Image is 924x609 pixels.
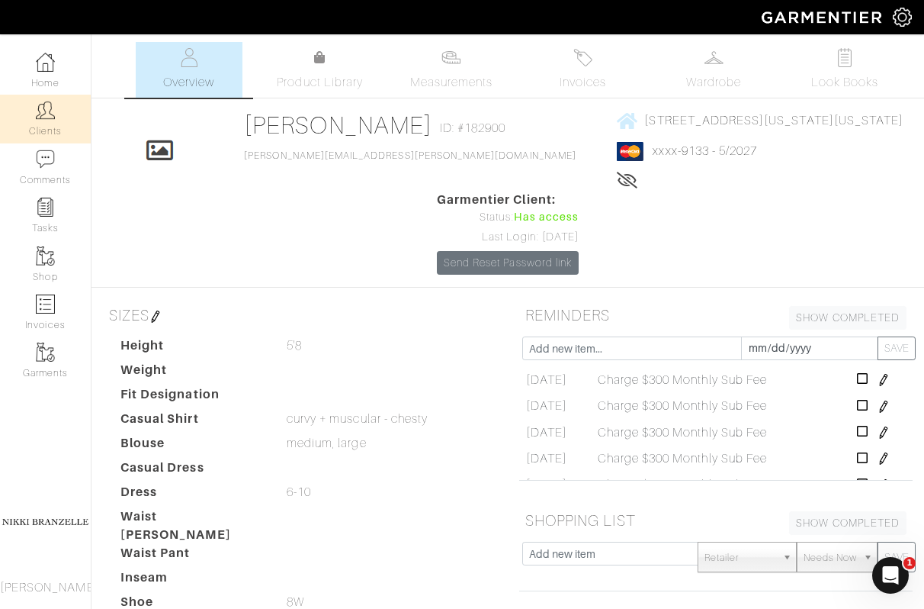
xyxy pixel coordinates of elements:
span: Charge $300 Monthly Sub Fee [598,475,767,494]
img: reminder-icon-8004d30b9f0a5d33ae49ab947aed9ed385cf756f9e5892f1edd6e32f2345188e.png [36,198,55,217]
h5: SHOPPING LIST [519,505,913,536]
span: Product Library [277,73,363,92]
dt: Dress [109,483,275,507]
img: comment-icon-a0a6a9ef722e966f86d9cbdc48e553b5cf19dbc54f86b18d962a5391bc8f6eb6.png [36,150,55,169]
span: Look Books [811,73,879,92]
a: Product Library [267,49,374,92]
img: measurements-466bbee1fd09ba9460f595b01e5d73f9e2bff037440d3c8f018324cb6cdf7a4a.svg [441,48,460,67]
img: todo-9ac3debb85659649dc8f770b8b6100bb5dab4b48dedcbae339e5042a72dfd3cc.svg [836,48,855,67]
h5: REMINDERS [519,300,913,330]
a: Wardrobe [660,42,767,98]
span: Needs Now [804,543,857,573]
span: Garmentier Client: [437,191,579,209]
span: Retailer [704,543,776,573]
span: medium, large [287,434,367,453]
button: SAVE [877,542,916,572]
a: [STREET_ADDRESS][US_STATE][US_STATE] [617,111,903,130]
img: pen-cf24a1663064a2ec1b9c1bd2387e9de7a2fa800b781884d57f21acf72779bad2.png [877,453,890,465]
dt: Blouse [109,434,275,459]
img: garments-icon-b7da505a4dc4fd61783c78ac3ca0ef83fa9d6f193b1c9dc38574b1d14d53ca28.png [36,246,55,266]
a: SHOW COMPLETED [789,511,906,535]
a: Invoices [529,42,636,98]
img: pen-cf24a1663064a2ec1b9c1bd2387e9de7a2fa800b781884d57f21acf72779bad2.png [149,311,162,323]
a: Look Books [791,42,898,98]
dt: Height [109,337,275,361]
img: pen-cf24a1663064a2ec1b9c1bd2387e9de7a2fa800b781884d57f21acf72779bad2.png [877,427,890,439]
div: Last Login: [DATE] [437,229,579,246]
span: [DATE] [526,449,567,468]
img: clients-icon-6bae9207a08558b7cb47a8932f037763ab4055f8c8b6bfacd5dc20c3e0201464.png [36,101,55,120]
img: orders-icon-0abe47150d42831381b5fb84f609e132dff9fe21cb692f30cb5eec754e2cba89.png [36,295,55,314]
span: Measurements [410,73,493,92]
span: ID: #182900 [440,119,506,137]
a: Send Reset Password link [437,251,579,275]
a: xxxx-9133 - 5/2027 [653,144,757,158]
span: [DATE] [526,371,567,389]
img: dashboard-icon-dbcd8f5a0b271acd01030246c82b418ddd0df26cd7fceb0bd07c9910d44c42f6.png [36,53,55,72]
iframe: Intercom live chat [872,557,909,594]
dt: Waist [PERSON_NAME] [109,507,275,544]
dt: Casual Dress [109,459,275,483]
span: [DATE] [526,397,567,415]
dt: Casual Shirt [109,410,275,434]
dt: Waist Pant [109,544,275,569]
img: garmentier-logo-header-white-b43fb05a5012e4ada735d5af1a66efaba907eab6374d6393d1fbf88cb4ef424d.png [754,4,893,31]
span: Charge $300 Monthly Sub Fee [598,397,767,415]
span: 6-10 [287,483,311,501]
span: Invoices [560,73,606,92]
div: Status: [437,209,579,226]
span: Has access [514,209,579,226]
span: Charge $300 Monthly Sub Fee [598,449,767,468]
dt: Fit Designation [109,385,275,410]
a: [PERSON_NAME][EMAIL_ADDRESS][PERSON_NAME][DOMAIN_NAME] [244,150,576,161]
span: curvy + muscular - chesty [287,410,428,428]
a: Overview [136,42,242,98]
span: Overview [163,73,214,92]
a: Measurements [398,42,505,98]
img: basicinfo-40fd8af6dae0f16599ec9e87c0ef1c0a1fdea2edbe929e3d69a839185d80c458.svg [179,48,198,67]
h5: SIZES [103,300,496,330]
span: 5'8 [287,337,302,355]
dt: Inseam [109,569,275,593]
a: [PERSON_NAME] [244,111,432,139]
img: pen-cf24a1663064a2ec1b9c1bd2387e9de7a2fa800b781884d57f21acf72779bad2.png [877,479,890,491]
span: Charge $300 Monthly Sub Fee [598,424,767,442]
input: Add new item [522,542,698,565]
img: garments-icon-b7da505a4dc4fd61783c78ac3ca0ef83fa9d6f193b1c9dc38574b1d14d53ca28.png [36,343,55,362]
img: pen-cf24a1663064a2ec1b9c1bd2387e9de7a2fa800b781884d57f21acf72779bad2.png [877,401,890,413]
img: wardrobe-487a4870c1b7c33e795ec22d11cfc2ed9d08956e64fb3008fe2437562e282088.svg [704,48,723,67]
img: orders-27d20c2124de7fd6de4e0e44c1d41de31381a507db9b33961299e4e07d508b8c.svg [573,48,592,67]
span: [DATE] [526,424,567,442]
img: gear-icon-white-bd11855cb880d31180b6d7d6211b90ccbf57a29d726f0c71d8c61bd08dd39cc2.png [893,8,912,27]
span: Charge $300 Monthly Sub Fee [598,371,767,389]
a: SHOW COMPLETED [789,306,906,330]
span: [DATE] [526,475,567,494]
span: 1 [903,557,916,569]
span: Wardrobe [686,73,741,92]
img: pen-cf24a1663064a2ec1b9c1bd2387e9de7a2fa800b781884d57f21acf72779bad2.png [877,374,890,386]
input: Add new item... [522,337,742,360]
span: [STREET_ADDRESS][US_STATE][US_STATE] [644,114,903,127]
img: mastercard-2c98a0d54659f76b027c6839bea21931c3e23d06ea5b2b5660056f2e14d2f154.png [617,142,643,161]
dt: Weight [109,361,275,385]
button: SAVE [877,337,916,360]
